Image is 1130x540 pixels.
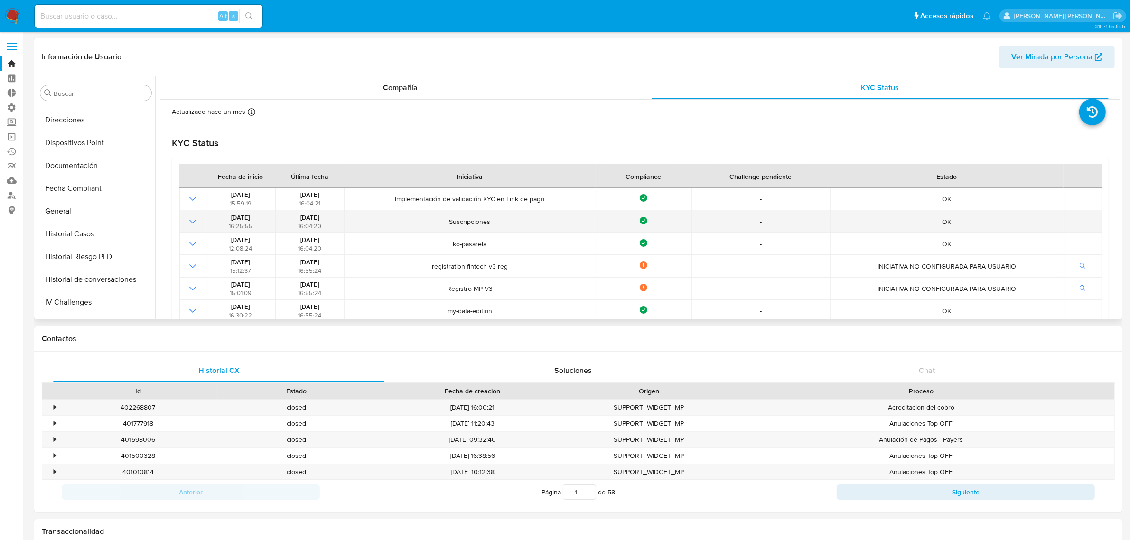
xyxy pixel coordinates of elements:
[59,448,217,464] div: 401500328
[54,451,56,460] div: •
[42,527,1115,536] h1: Transaccionalidad
[37,109,155,131] button: Direcciones
[570,416,728,431] div: SUPPORT_WIDGET_MP
[239,9,259,23] button: search-icon
[37,154,155,177] button: Documentación
[217,400,375,415] div: closed
[728,400,1114,415] div: Acreditacion del cobro
[217,416,375,431] div: closed
[375,464,570,480] div: [DATE] 10:12:38
[999,46,1115,68] button: Ver Mirada por Persona
[54,89,148,98] input: Buscar
[59,416,217,431] div: 401777918
[37,291,155,314] button: IV Challenges
[217,448,375,464] div: closed
[37,200,155,223] button: General
[570,432,728,447] div: SUPPORT_WIDGET_MP
[224,386,368,396] div: Estado
[607,487,615,497] span: 58
[375,432,570,447] div: [DATE] 09:32:40
[59,432,217,447] div: 401598006
[577,386,721,396] div: Origen
[198,365,240,376] span: Historial CX
[375,448,570,464] div: [DATE] 16:38:56
[837,484,1095,500] button: Siguiente
[1113,11,1123,21] a: Salir
[42,52,121,62] h1: Información de Usuario
[37,268,155,291] button: Historial de conversaciones
[570,448,728,464] div: SUPPORT_WIDGET_MP
[728,448,1114,464] div: Anulaciones Top OFF
[54,467,56,476] div: •
[59,464,217,480] div: 401010814
[861,82,899,93] span: KYC Status
[172,107,245,116] p: Actualizado hace un mes
[554,365,592,376] span: Soluciones
[920,11,973,21] span: Accesos rápidos
[37,223,155,245] button: Historial Casos
[62,484,320,500] button: Anterior
[54,419,56,428] div: •
[44,89,52,97] button: Buscar
[37,314,155,336] button: Información de accesos
[382,386,563,396] div: Fecha de creación
[570,464,728,480] div: SUPPORT_WIDGET_MP
[59,400,217,415] div: 402268807
[35,10,262,22] input: Buscar usuario o caso...
[217,432,375,447] div: closed
[217,464,375,480] div: closed
[65,386,210,396] div: Id
[375,400,570,415] div: [DATE] 16:00:21
[232,11,235,20] span: s
[542,484,615,500] span: Página de
[54,403,56,412] div: •
[728,464,1114,480] div: Anulaciones Top OFF
[1014,11,1110,20] p: camila.baquero@mercadolibre.com.co
[1011,46,1093,68] span: Ver Mirada por Persona
[42,334,1115,344] h1: Contactos
[54,435,56,444] div: •
[37,245,155,268] button: Historial Riesgo PLD
[37,131,155,154] button: Dispositivos Point
[728,432,1114,447] div: Anulación de Pagos - Payers
[375,416,570,431] div: [DATE] 11:20:43
[570,400,728,415] div: SUPPORT_WIDGET_MP
[735,386,1108,396] div: Proceso
[219,11,227,20] span: Alt
[983,12,991,20] a: Notificaciones
[37,177,155,200] button: Fecha Compliant
[383,82,418,93] span: Compañía
[728,416,1114,431] div: Anulaciones Top OFF
[919,365,935,376] span: Chat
